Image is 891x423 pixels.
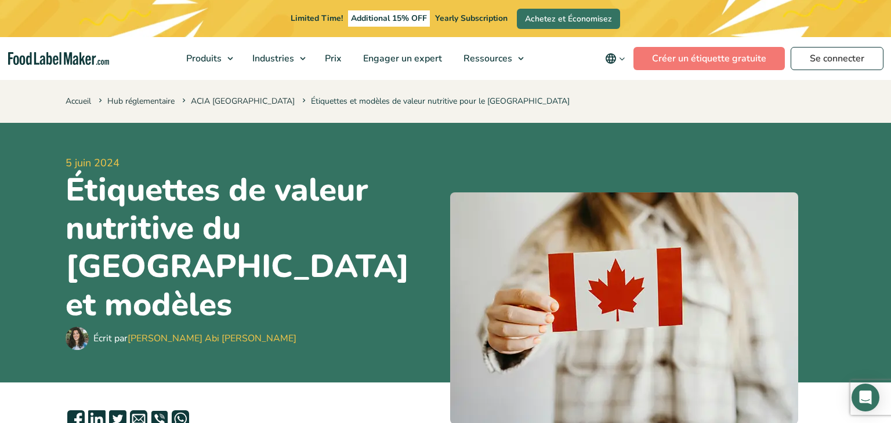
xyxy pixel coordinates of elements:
[66,96,91,107] a: Accueil
[314,37,350,80] a: Prix
[66,327,89,350] img: Maria Abi Hanna - Étiquetage alimentaire
[517,9,620,29] a: Achetez et Économisez
[93,331,296,345] div: Écrit par
[66,155,441,171] span: 5 juin 2024
[183,52,223,65] span: Produits
[453,37,530,80] a: Ressources
[360,52,443,65] span: Engager un expert
[353,37,450,80] a: Engager un expert
[107,96,175,107] a: Hub réglementaire
[249,52,295,65] span: Industries
[321,52,343,65] span: Prix
[300,96,570,107] span: Étiquettes et modèles de valeur nutritive pour le [GEOGRAPHIC_DATA]
[291,13,343,24] span: Limited Time!
[242,37,312,80] a: Industries
[791,47,883,70] a: Se connecter
[176,37,239,80] a: Produits
[460,52,513,65] span: Ressources
[633,47,785,70] a: Créer un étiquette gratuite
[66,171,441,324] h1: Étiquettes de valeur nutritive du [GEOGRAPHIC_DATA] et modèles
[435,13,508,24] span: Yearly Subscription
[852,384,879,411] div: Open Intercom Messenger
[128,332,296,345] a: [PERSON_NAME] Abi [PERSON_NAME]
[191,96,295,107] a: ACIA [GEOGRAPHIC_DATA]
[348,10,430,27] span: Additional 15% OFF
